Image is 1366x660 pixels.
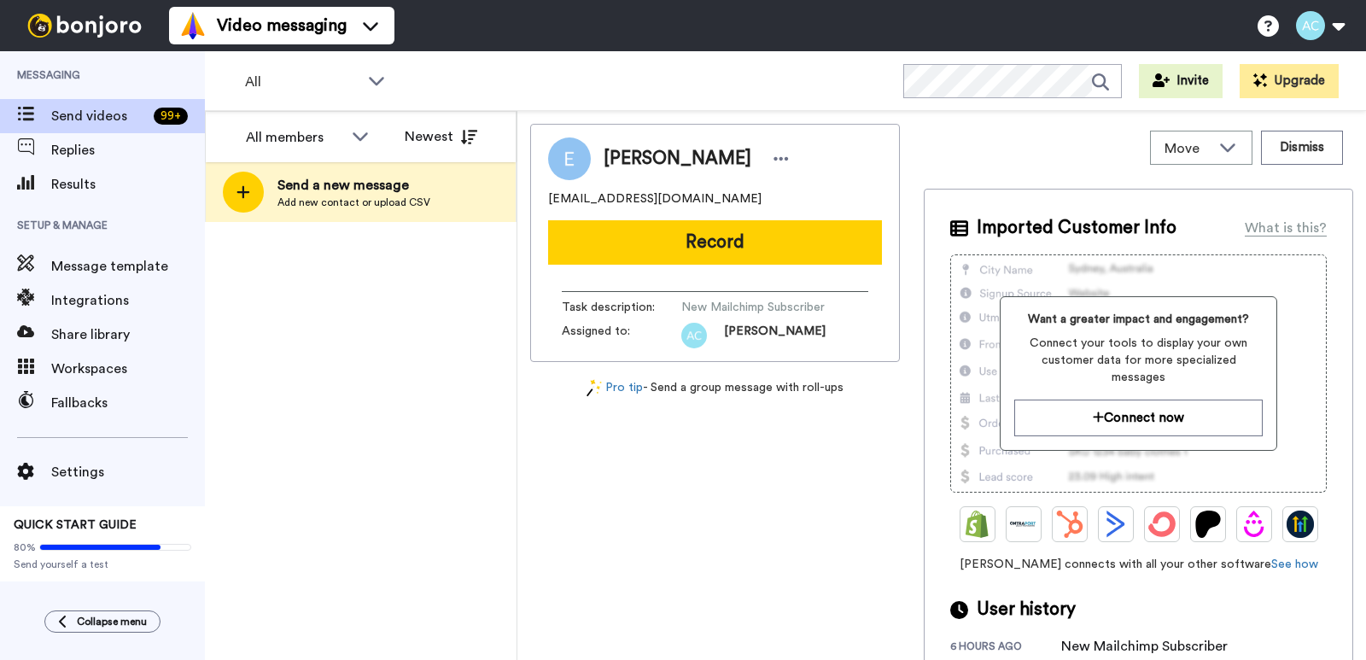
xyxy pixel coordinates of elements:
div: 6 hours ago [950,640,1061,657]
img: ConvertKit [1148,511,1176,538]
img: magic-wand.svg [587,379,602,397]
span: Settings [51,462,205,482]
img: Drip [1240,511,1268,538]
img: Patreon [1194,511,1222,538]
span: Send a new message [277,175,430,196]
span: All [245,72,359,92]
button: Dismiss [1261,131,1343,165]
img: GoHighLevel [1287,511,1314,538]
img: Shopify [964,511,991,538]
span: Assigned to: [562,323,681,348]
button: Upgrade [1240,64,1339,98]
span: Send videos [51,106,147,126]
img: Image of Elliott [548,137,591,180]
span: Imported Customer Info [977,215,1176,241]
img: Hubspot [1056,511,1083,538]
a: Pro tip [587,379,643,397]
button: Record [548,220,882,265]
div: What is this? [1245,218,1327,238]
span: Integrations [51,290,205,311]
button: Collapse menu [44,610,161,633]
span: Replies [51,140,205,161]
div: All members [246,127,343,148]
span: Results [51,174,205,195]
a: See how [1271,558,1318,570]
span: Connect your tools to display your own customer data for more specialized messages [1014,335,1263,386]
span: [PERSON_NAME] [724,323,826,348]
span: Workspaces [51,359,205,379]
span: [PERSON_NAME] [604,146,751,172]
span: Fallbacks [51,393,205,413]
button: Connect now [1014,400,1263,436]
span: [EMAIL_ADDRESS][DOMAIN_NAME] [548,190,762,207]
button: Invite [1139,64,1223,98]
span: Video messaging [217,14,347,38]
span: 80% [14,540,36,554]
span: QUICK START GUIDE [14,519,137,531]
span: New Mailchimp Subscriber [681,299,844,316]
span: Send yourself a test [14,558,191,571]
span: Task description : [562,299,681,316]
img: ac.png [681,323,707,348]
img: vm-color.svg [179,12,207,39]
img: ActiveCampaign [1102,511,1130,538]
span: Share library [51,324,205,345]
div: - Send a group message with roll-ups [530,379,900,397]
span: Want a greater impact and engagement? [1014,311,1263,328]
img: Ontraport [1010,511,1037,538]
button: Newest [392,120,490,154]
span: Collapse menu [77,615,147,628]
span: Add new contact or upload CSV [277,196,430,209]
span: [PERSON_NAME] connects with all your other software [950,556,1327,573]
span: Message template [51,256,205,277]
img: bj-logo-header-white.svg [20,14,149,38]
div: New Mailchimp Subscriber [1061,636,1228,657]
div: 99 + [154,108,188,125]
span: Move [1165,138,1211,159]
span: User history [977,597,1076,622]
